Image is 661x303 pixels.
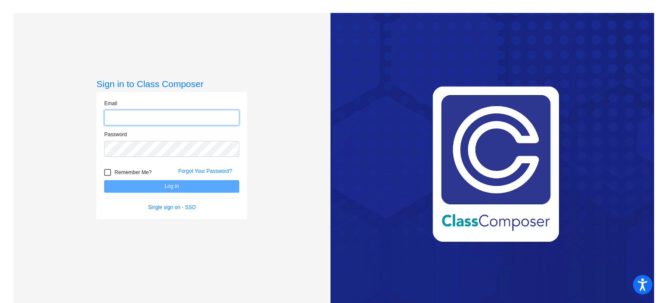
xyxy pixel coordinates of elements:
[104,180,239,193] button: Log In
[148,204,196,210] a: Single sign on - SSO
[104,131,127,138] label: Password
[114,167,151,178] span: Remember Me?
[104,100,117,107] label: Email
[96,78,247,89] h3: Sign in to Class Composer
[178,168,232,174] a: Forgot Your Password?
